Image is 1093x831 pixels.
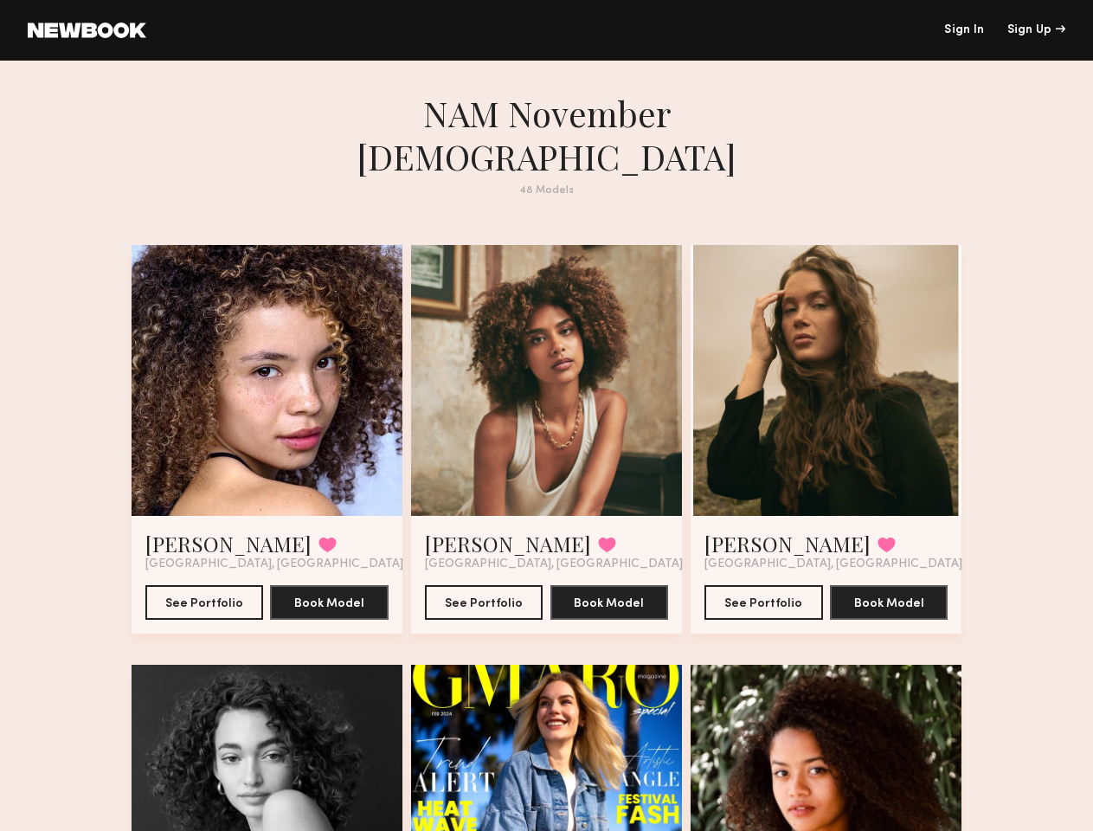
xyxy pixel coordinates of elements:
[270,585,389,620] button: Book Model
[425,557,683,571] span: [GEOGRAPHIC_DATA], [GEOGRAPHIC_DATA]
[704,530,871,557] a: [PERSON_NAME]
[704,557,962,571] span: [GEOGRAPHIC_DATA], [GEOGRAPHIC_DATA]
[944,24,984,36] a: Sign In
[704,585,823,620] button: See Portfolio
[550,585,669,620] button: Book Model
[830,585,948,620] button: Book Model
[550,595,669,609] a: Book Model
[145,585,264,620] button: See Portfolio
[425,530,591,557] a: [PERSON_NAME]
[145,530,312,557] a: [PERSON_NAME]
[270,595,389,609] a: Book Model
[830,595,948,609] a: Book Model
[235,92,858,178] h1: NAM November [DEMOGRAPHIC_DATA]
[145,557,403,571] span: [GEOGRAPHIC_DATA], [GEOGRAPHIC_DATA]
[235,185,858,196] div: 48 Models
[1007,24,1065,36] div: Sign Up
[425,585,543,620] button: See Portfolio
